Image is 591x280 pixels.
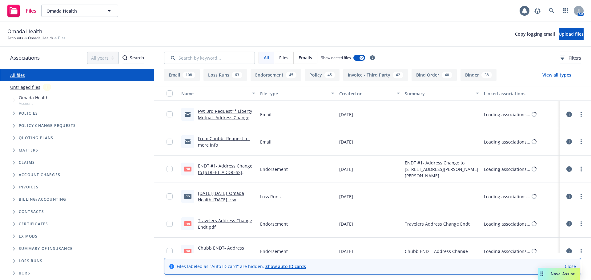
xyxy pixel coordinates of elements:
a: more [577,111,585,118]
a: ENDT #1- Address Change to [STREET_ADDRESS][PERSON_NAME][PERSON_NAME]pdf [198,163,252,188]
span: ENDT #1- Address Change to [STREET_ADDRESS][PERSON_NAME][PERSON_NAME] [405,160,479,179]
a: All files [10,72,25,78]
button: Email [164,69,200,81]
span: Account [19,101,49,106]
span: Invoices [19,185,39,189]
div: Loading associations... [484,111,530,118]
span: All [264,54,269,61]
span: Emails [299,54,312,61]
button: Filters [560,52,581,64]
span: Upload files [559,31,584,37]
a: more [577,193,585,200]
span: Associations [10,54,40,62]
a: Chubb ENDT- Address Change .pdf [198,245,244,257]
span: [DATE] [339,248,353,254]
a: From Chubb- Request for more info [198,136,250,148]
div: File type [260,90,327,97]
div: Name [181,90,248,97]
button: Loss Runs [203,69,247,81]
button: Upload files [559,28,584,40]
div: Tree Example [0,93,154,193]
div: Linked associations [484,90,558,97]
span: Contracts [19,210,44,214]
input: Toggle Row Selected [167,139,173,145]
span: Policies [19,112,38,115]
span: Matters [19,148,38,152]
span: Omada Health [46,8,100,14]
div: Loading associations... [484,139,530,145]
span: Loss Runs [19,259,42,263]
span: Files [26,8,36,13]
span: Email [260,111,271,118]
a: Files [5,2,39,19]
span: Certificates [19,222,48,226]
div: Drag to move [538,268,546,280]
a: more [577,165,585,173]
span: Summary of insurance [19,247,73,250]
div: 45 [286,72,296,78]
span: [DATE] [339,193,353,200]
div: Loading associations... [484,248,530,254]
a: more [577,138,585,145]
span: Loss Runs [260,193,281,200]
span: Quoting plans [19,136,54,140]
button: Name [179,86,258,101]
span: Endorsement [260,221,288,227]
span: Files [279,54,288,61]
span: Endorsement [260,166,288,172]
input: Search by keyword... [164,52,255,64]
span: Nova Assist [551,271,575,276]
span: Omada Health [19,94,49,101]
a: Report a Bug [531,5,544,17]
span: Policy change requests [19,124,76,128]
div: Search [123,52,144,64]
span: Chubb ENDT- Address Change [405,248,468,254]
button: Endorsement [251,69,301,81]
span: pdf [184,167,191,171]
span: pdf [184,221,191,226]
a: Accounts [7,35,23,41]
input: Select all [167,90,173,97]
button: Policy [305,69,340,81]
div: 42 [393,72,403,78]
div: Folder Tree Example [0,193,154,279]
span: Email [260,139,271,145]
span: BORs [19,271,30,275]
span: Account charges [19,173,60,177]
a: more [577,247,585,255]
a: Untriaged files [10,84,40,90]
button: Bind Order [412,69,457,81]
span: [DATE] [339,139,353,145]
span: Files labeled as "Auto ID card" are hidden. [177,263,306,270]
button: Invoice - Third Party [343,69,408,81]
input: Toggle Row Selected [167,111,173,117]
span: Show nested files [321,55,351,60]
a: Switch app [560,5,572,17]
span: pdf [184,249,191,253]
button: Linked associations [481,86,560,101]
button: Omada Health [41,5,118,17]
span: Billing/Accounting [19,198,66,201]
div: Loading associations... [484,193,530,200]
button: SearchSearch [123,52,144,64]
input: Toggle Row Selected [167,221,173,227]
a: more [577,220,585,227]
span: Travelers Address Change Endt [405,221,470,227]
span: csv [184,194,191,199]
button: Nova Assist [538,268,580,280]
span: Claims [19,161,35,164]
input: Toggle Row Selected [167,193,173,199]
svg: Search [123,55,127,60]
div: 38 [481,72,492,78]
a: Omada Health [28,35,53,41]
span: [DATE] [339,166,353,172]
div: 1 [43,84,51,91]
span: [DATE] [339,111,353,118]
div: 108 [183,72,195,78]
span: Filters [560,55,581,61]
a: Travelers Address Change Endt.pdf [198,218,252,230]
div: Created on [339,90,393,97]
span: Copy logging email [515,31,555,37]
button: Copy logging email [515,28,555,40]
div: 40 [442,72,452,78]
